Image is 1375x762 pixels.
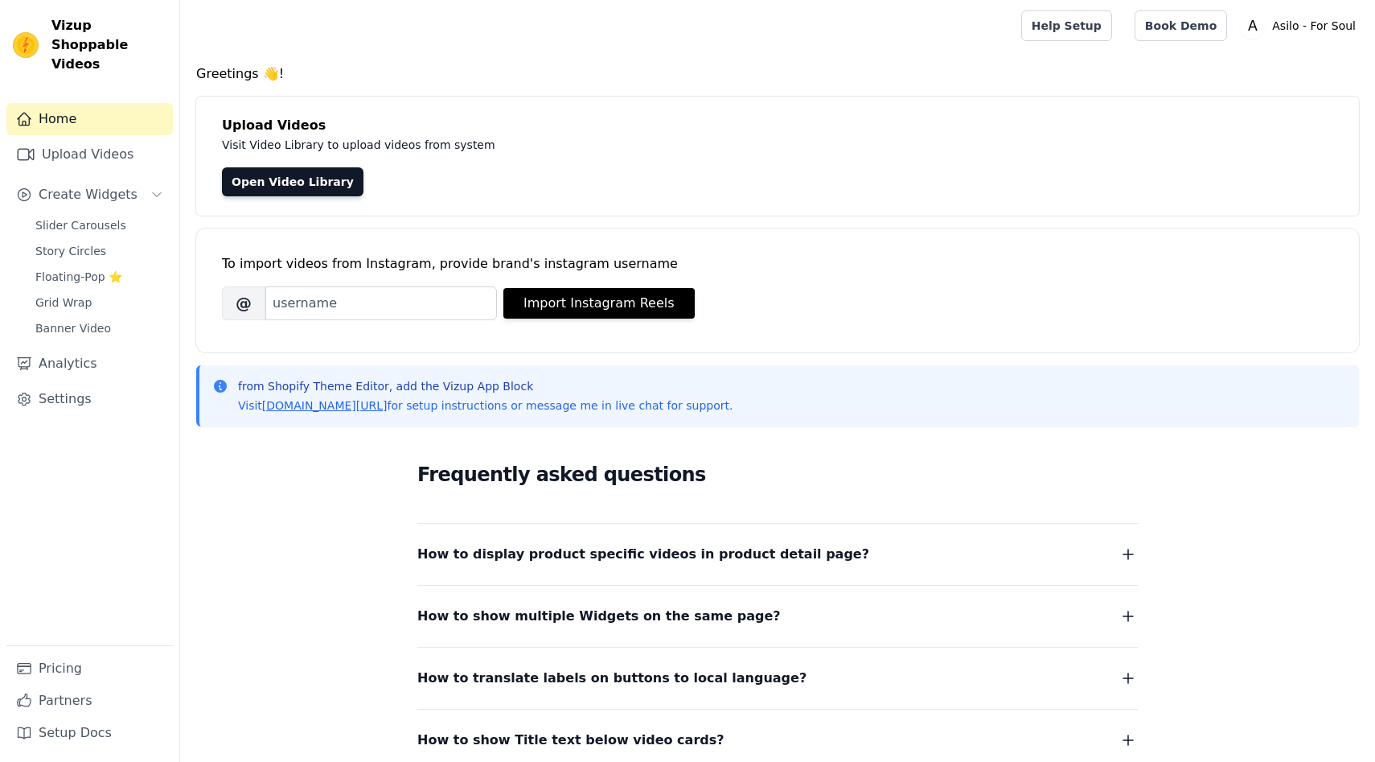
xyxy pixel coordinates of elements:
[6,179,173,211] button: Create Widgets
[222,167,363,196] a: Open Video Library
[238,397,733,414] p: Visit for setup instructions or message me in live chat for support.
[6,685,173,717] a: Partners
[35,295,92,311] span: Grid Wrap
[6,103,173,135] a: Home
[35,320,111,336] span: Banner Video
[417,543,869,566] span: How to display product specific videos in product detail page?
[222,254,1333,274] div: To import videos from Instagram, provide brand's instagram username
[51,16,166,74] span: Vizup Shoppable Videos
[417,543,1138,566] button: How to display product specific videos in product detail page?
[35,243,106,259] span: Story Circles
[262,399,388,412] a: [DOMAIN_NAME][URL]
[6,138,173,171] a: Upload Videos
[35,217,126,233] span: Slider Carousels
[26,214,173,237] a: Slider Carousels
[417,667,1138,690] button: How to translate labels on buttons to local language?
[1240,11,1362,40] button: A Asilo - For Soul
[196,64,1359,84] h4: Greetings 👋!
[417,605,781,628] span: How to show multiple Widgets on the same page?
[222,286,265,320] span: @
[26,291,173,314] a: Grid Wrap
[39,185,137,204] span: Create Widgets
[26,317,173,340] a: Banner Video
[265,286,497,320] input: username
[1266,11,1362,40] p: Asilo - For Soul
[417,729,724,752] span: How to show Title text below video cards?
[417,605,1138,628] button: How to show multiple Widgets on the same page?
[417,667,807,690] span: How to translate labels on buttons to local language?
[1135,10,1227,41] a: Book Demo
[222,135,942,154] p: Visit Video Library to upload videos from system
[417,459,1138,491] h2: Frequently asked questions
[6,348,173,380] a: Analytics
[238,378,733,394] p: from Shopify Theme Editor, add the Vizup App Block
[417,729,1138,752] button: How to show Title text below video cards?
[35,269,122,285] span: Floating-Pop ⭐
[26,240,173,262] a: Story Circles
[1248,18,1258,34] text: A
[26,266,173,288] a: Floating-Pop ⭐
[503,288,695,319] button: Import Instagram Reels
[6,653,173,685] a: Pricing
[6,383,173,415] a: Settings
[222,116,1333,135] h4: Upload Videos
[13,32,39,58] img: Vizup
[1021,10,1112,41] a: Help Setup
[6,717,173,749] a: Setup Docs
